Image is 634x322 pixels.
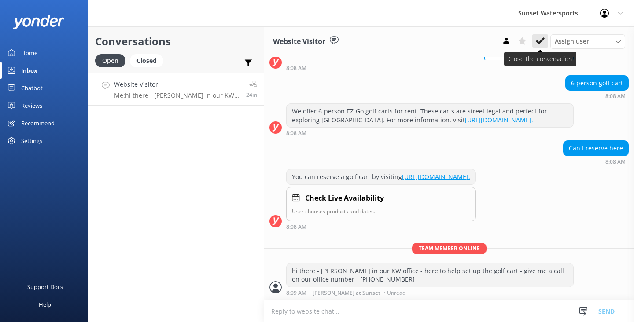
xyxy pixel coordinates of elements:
span: • Unread [383,290,405,296]
div: Support Docs [27,278,63,296]
div: 08:08pm 19-Aug-2025 (UTC -05:00) America/Cancun [563,158,629,165]
a: [URL][DOMAIN_NAME]. [465,116,533,124]
strong: 8:08 AM [605,94,626,99]
div: We offer 6-person EZ-Go golf carts for rent. These carts are street legal and perfect for explori... [287,104,573,127]
strong: 8:09 AM [286,290,306,296]
div: Chatbot [21,79,43,97]
div: Open [95,54,125,67]
div: Inbox [21,62,37,79]
a: Website VisitorMe:hi there - [PERSON_NAME] in our KW office - here to help set up the golf cart -... [88,73,264,106]
h2: Conversations [95,33,257,50]
span: Team member online [412,243,487,254]
div: Recommend [21,114,55,132]
h4: Check Live Availability [305,193,384,204]
div: 08:08pm 19-Aug-2025 (UTC -05:00) America/Cancun [286,223,476,230]
div: You can reserve a golf cart by visiting [287,169,475,184]
a: [URL][DOMAIN_NAME]. [402,172,470,181]
div: Closed [130,54,163,67]
span: Assign user [555,37,589,46]
strong: 8:08 AM [605,159,626,165]
div: 6 person golf cart [566,76,628,91]
h4: Website Visitor [114,80,240,89]
a: Closed [130,55,168,65]
strong: 8:08 AM [286,131,306,136]
strong: 8:08 AM [286,66,306,71]
h3: Website Visitor [273,36,325,48]
img: yonder-white-logo.png [13,15,64,29]
div: Assign User [550,34,625,48]
p: Me: hi there - [PERSON_NAME] in our KW office - here to help set up the golf cart - give me a cal... [114,91,240,99]
strong: 8:08 AM [286,224,306,230]
div: Reviews [21,97,42,114]
div: hi there - [PERSON_NAME] in our KW office - here to help set up the golf cart - give me a call on... [287,263,573,287]
div: 08:08pm 19-Aug-2025 (UTC -05:00) America/Cancun [565,93,629,99]
div: Home [21,44,37,62]
a: Open [95,55,130,65]
div: Settings [21,132,42,150]
p: User chooses products and dates. [292,207,470,216]
div: 08:09pm 19-Aug-2025 (UTC -05:00) America/Cancun [286,289,574,296]
div: Help [39,296,51,313]
span: 08:09pm 19-Aug-2025 (UTC -05:00) America/Cancun [246,91,257,99]
span: [PERSON_NAME] at Sunset [313,290,380,296]
div: Can I reserve here [564,141,628,156]
div: 08:08pm 19-Aug-2025 (UTC -05:00) America/Cancun [286,130,574,136]
div: 08:08pm 19-Aug-2025 (UTC -05:00) America/Cancun [286,65,574,71]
